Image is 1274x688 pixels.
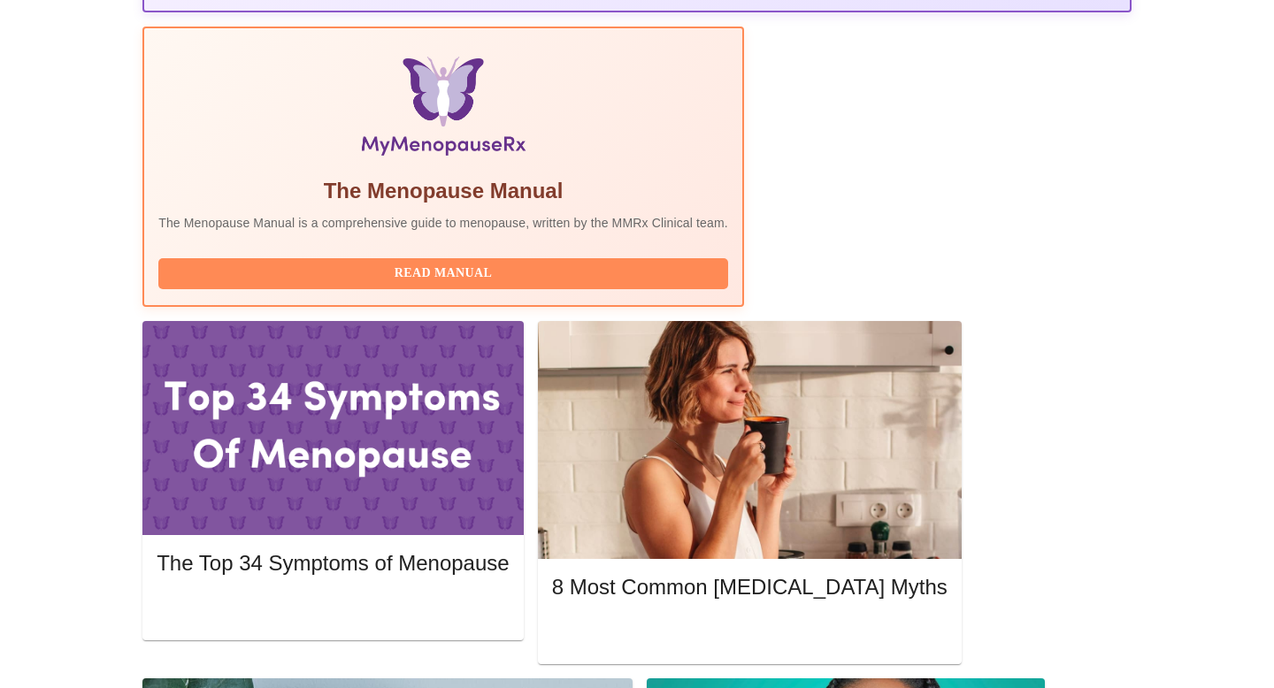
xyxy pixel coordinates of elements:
span: Read More [174,598,491,620]
a: Read More [157,600,513,615]
span: Read More [570,623,930,645]
h5: The Menopause Manual [158,177,728,205]
h5: 8 Most Common [MEDICAL_DATA] Myths [552,573,948,601]
p: The Menopause Manual is a comprehensive guide to menopause, written by the MMRx Clinical team. [158,214,728,232]
span: Read Manual [176,263,710,285]
h5: The Top 34 Symptoms of Menopause [157,549,509,577]
button: Read Manual [158,258,728,289]
button: Read More [552,618,948,649]
img: Menopause Manual [249,57,637,163]
a: Read More [552,624,952,639]
a: Read Manual [158,264,733,279]
button: Read More [157,593,509,624]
